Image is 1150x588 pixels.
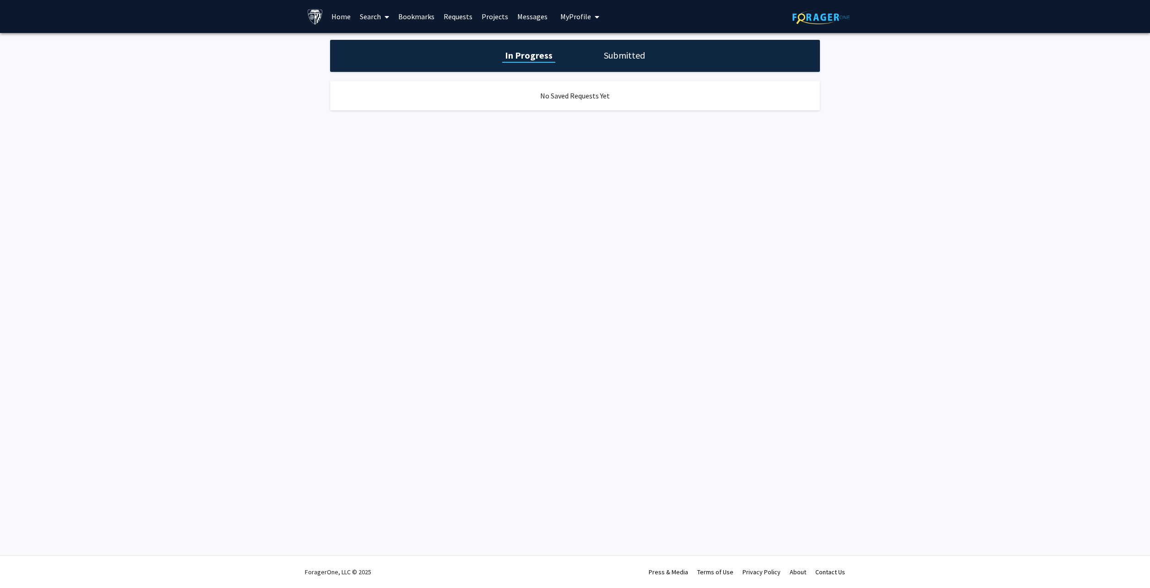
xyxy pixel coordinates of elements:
[355,0,394,33] a: Search
[697,568,733,576] a: Terms of Use
[7,547,39,581] iframe: Chat
[327,0,355,33] a: Home
[502,49,555,62] h1: In Progress
[815,568,845,576] a: Contact Us
[330,81,820,110] div: No Saved Requests Yet
[305,556,371,588] div: ForagerOne, LLC © 2025
[513,0,552,33] a: Messages
[743,568,781,576] a: Privacy Policy
[439,0,477,33] a: Requests
[649,568,688,576] a: Press & Media
[560,12,591,21] span: My Profile
[307,9,323,25] img: Johns Hopkins University Logo
[601,49,648,62] h1: Submitted
[790,568,806,576] a: About
[394,0,439,33] a: Bookmarks
[792,10,850,24] img: ForagerOne Logo
[477,0,513,33] a: Projects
